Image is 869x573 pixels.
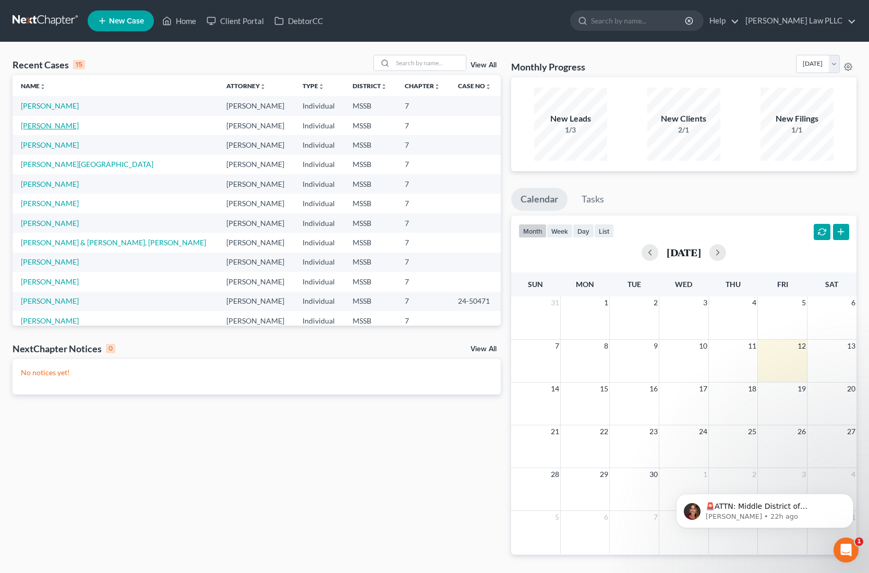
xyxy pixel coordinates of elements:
[599,425,609,438] span: 22
[344,233,396,252] td: MSSB
[21,367,492,378] p: No notices yet!
[294,311,344,330] td: Individual
[554,340,560,352] span: 7
[294,213,344,233] td: Individual
[344,96,396,115] td: MSSB
[434,83,440,90] i: unfold_more
[344,174,396,194] td: MSSB
[294,155,344,174] td: Individual
[344,155,396,174] td: MSSB
[218,135,294,154] td: [PERSON_NAME]
[518,224,547,238] button: month
[294,253,344,272] td: Individual
[396,96,450,115] td: 7
[747,383,757,395] span: 18
[702,296,708,309] span: 3
[218,96,294,115] td: [PERSON_NAME]
[740,11,856,30] a: [PERSON_NAME] Law PLLC
[344,135,396,154] td: MSSB
[218,272,294,291] td: [PERSON_NAME]
[554,511,560,523] span: 5
[396,174,450,194] td: 7
[294,233,344,252] td: Individual
[396,116,450,135] td: 7
[21,160,153,169] a: [PERSON_NAME][GEOGRAPHIC_DATA]
[653,340,659,352] span: 9
[396,253,450,272] td: 7
[801,468,807,481] span: 3
[850,296,856,309] span: 6
[218,194,294,213] td: [PERSON_NAME]
[353,82,387,90] a: Districtunfold_more
[396,194,450,213] td: 7
[21,296,79,305] a: [PERSON_NAME]
[344,194,396,213] td: MSSB
[73,60,85,69] div: 15
[834,538,859,563] iframe: Intercom live chat
[294,272,344,291] td: Individual
[303,82,324,90] a: Typeunfold_more
[726,280,741,289] span: Thu
[344,253,396,272] td: MSSB
[21,140,79,149] a: [PERSON_NAME]
[218,233,294,252] td: [PERSON_NAME]
[573,224,594,238] button: day
[21,316,79,325] a: [PERSON_NAME]
[396,213,450,233] td: 7
[796,340,807,352] span: 12
[396,233,450,252] td: 7
[294,292,344,311] td: Individual
[157,11,201,30] a: Home
[603,511,609,523] span: 6
[648,383,659,395] span: 16
[660,472,869,545] iframe: Intercom notifications message
[13,342,115,355] div: NextChapter Notices
[201,11,269,30] a: Client Portal
[260,83,266,90] i: unfold_more
[599,383,609,395] span: 15
[405,82,440,90] a: Chapterunfold_more
[294,174,344,194] td: Individual
[318,83,324,90] i: unfold_more
[218,174,294,194] td: [PERSON_NAME]
[396,311,450,330] td: 7
[511,188,568,211] a: Calendar
[648,468,659,481] span: 30
[603,296,609,309] span: 1
[485,83,491,90] i: unfold_more
[653,511,659,523] span: 7
[294,194,344,213] td: Individual
[675,280,692,289] span: Wed
[594,224,614,238] button: list
[547,224,573,238] button: week
[396,292,450,311] td: 7
[294,135,344,154] td: Individual
[599,468,609,481] span: 29
[294,96,344,115] td: Individual
[13,58,85,71] div: Recent Cases
[396,155,450,174] td: 7
[761,113,834,125] div: New Filings
[534,125,607,135] div: 1/3
[777,280,788,289] span: Fri
[796,425,807,438] span: 26
[698,383,708,395] span: 17
[396,135,450,154] td: 7
[226,82,266,90] a: Attorneyunfold_more
[106,344,115,353] div: 0
[751,468,757,481] span: 2
[796,383,807,395] span: 19
[218,155,294,174] td: [PERSON_NAME]
[470,345,497,353] a: View All
[850,468,856,481] span: 4
[550,296,560,309] span: 31
[269,11,328,30] a: DebtorCC
[801,296,807,309] span: 5
[21,219,79,228] a: [PERSON_NAME]
[528,280,543,289] span: Sun
[344,272,396,291] td: MSSB
[761,125,834,135] div: 1/1
[381,83,387,90] i: unfold_more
